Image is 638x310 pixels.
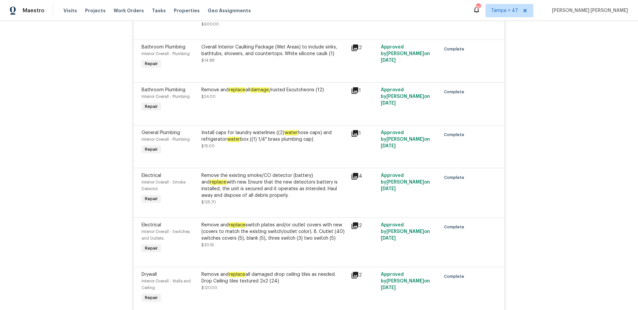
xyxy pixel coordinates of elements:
[142,88,185,92] span: Bathroom Plumbing
[444,131,467,138] span: Complete
[201,87,347,93] div: Remove and all /rusted Escutcheons (12)
[114,7,144,14] span: Work Orders
[201,129,347,143] div: Install caps for laundry waterlines ((2) hose caps) and refrigerator box ((1) 1/4" brass plumbing...
[142,223,161,227] span: Electrical
[142,52,190,56] span: Interior Overall - Plumbing
[23,7,45,14] span: Maestro
[351,129,377,137] div: 1
[142,146,160,153] span: Repair
[201,58,215,62] span: $14.88
[201,286,217,290] span: $120.00
[381,223,430,241] span: Approved by [PERSON_NAME] on
[444,89,467,95] span: Complete
[142,279,191,290] span: Interior Overall - Walls and Ceiling
[284,130,298,135] em: water
[201,200,216,204] span: $125.70
[174,7,200,14] span: Properties
[142,137,190,141] span: Interior Overall - Plumbing
[351,271,377,279] div: 2
[381,272,430,290] span: Approved by [PERSON_NAME] on
[201,222,347,242] div: Remove and switch plates and/or outlet covers with new (covers to match the existing switch/outle...
[444,46,467,52] span: Complete
[142,103,160,110] span: Repair
[142,230,190,240] span: Interior Overall - Switches and Outlets
[351,87,377,95] div: 1
[201,95,216,99] span: $24.00
[381,88,430,106] span: Approved by [PERSON_NAME] on
[201,44,347,57] div: Overall Interior Caulking Package (Wet Areas) to include sinks, bathtubs, showers, and countertop...
[142,95,190,99] span: Interior Overall - Plumbing
[201,172,347,199] div: Remove the existing smoke/CO detector (battery) and with new. Ensure that the new detectors batte...
[142,180,185,191] span: Interior Overall - Smoke Detector
[142,245,160,252] span: Repair
[229,87,246,93] em: replace
[381,236,396,241] span: [DATE]
[381,285,396,290] span: [DATE]
[208,7,251,14] span: Geo Assignments
[142,130,180,135] span: General Plumbing
[142,294,160,301] span: Repair
[476,4,480,11] div: 651
[229,272,246,277] em: replace
[381,45,430,63] span: Approved by [PERSON_NAME] on
[491,7,518,14] span: Tampa + 47
[142,272,157,277] span: Drywall
[142,60,160,67] span: Repair
[549,7,628,14] span: [PERSON_NAME] [PERSON_NAME]
[227,137,240,142] em: water
[381,187,396,191] span: [DATE]
[444,273,467,280] span: Complete
[201,243,214,247] span: $30.16
[444,224,467,230] span: Complete
[142,195,160,202] span: Repair
[444,174,467,181] span: Complete
[381,130,430,148] span: Approved by [PERSON_NAME] on
[381,101,396,106] span: [DATE]
[381,144,396,148] span: [DATE]
[201,271,347,284] div: Remove and all damaged drop ceiling tiles as needed. Drop Ceiling tiles textured 2x2 (24)
[381,58,396,63] span: [DATE]
[381,173,430,191] span: Approved by [PERSON_NAME] on
[85,7,106,14] span: Projects
[142,45,185,49] span: Bathroom Plumbing
[351,44,377,52] div: 2
[201,22,219,26] span: $600.00
[229,222,246,228] em: replace
[142,173,161,178] span: Electrical
[250,87,269,93] em: damage
[351,172,377,180] div: 4
[351,222,377,230] div: 2
[201,144,215,148] span: $15.00
[63,7,77,14] span: Visits
[152,8,166,13] span: Tasks
[210,180,227,185] em: replace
